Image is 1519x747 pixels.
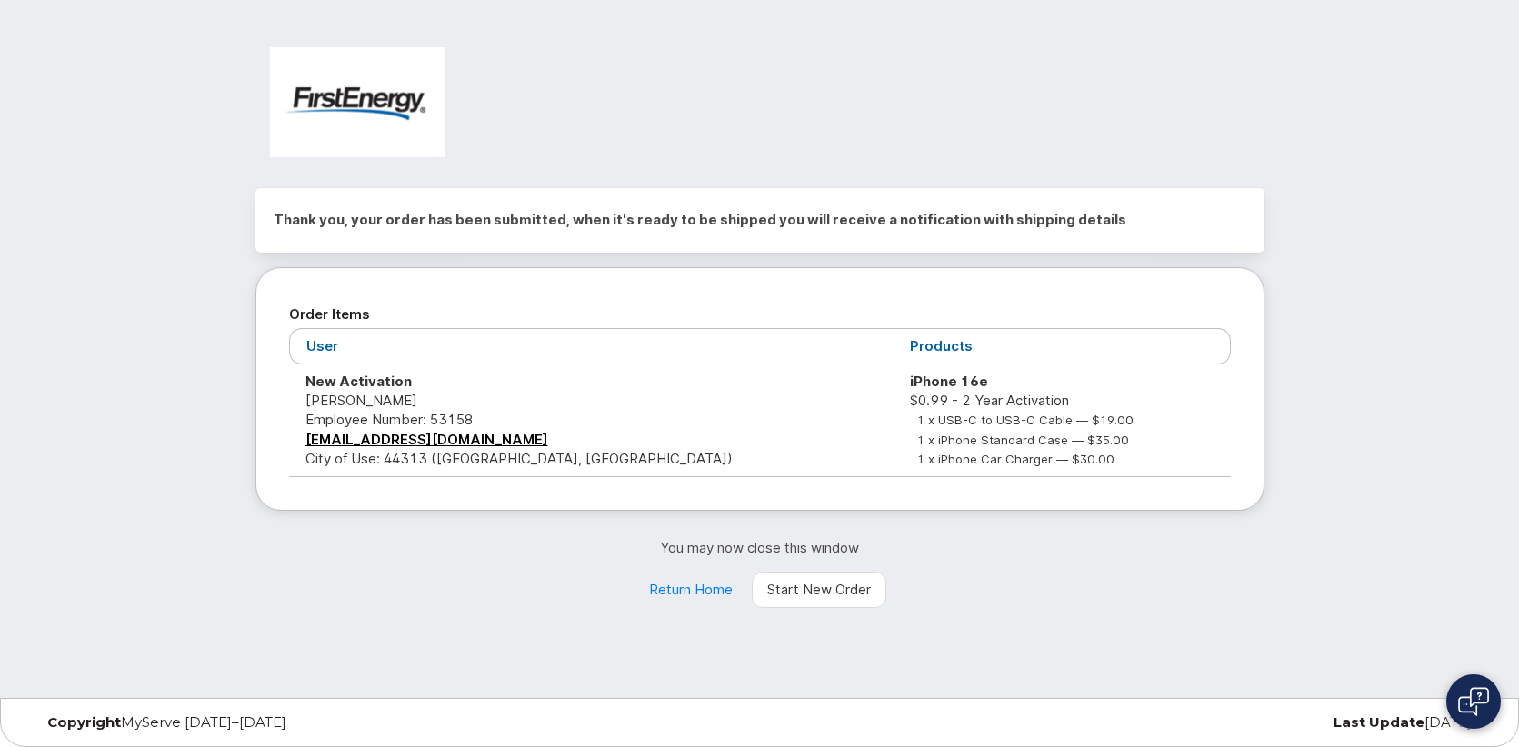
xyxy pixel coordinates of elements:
img: Open chat [1458,687,1489,716]
div: MyServe [DATE]–[DATE] [34,715,517,730]
h2: Order Items [289,301,1231,328]
td: [PERSON_NAME] City of Use: 44313 ([GEOGRAPHIC_DATA], [GEOGRAPHIC_DATA]) [289,364,894,477]
p: You may now close this window [255,538,1264,557]
div: [DATE] [1002,715,1485,730]
small: 1 x iPhone Standard Case — $35.00 [917,433,1129,447]
a: Start New Order [752,572,886,608]
span: Employee Number: 53158 [305,411,473,428]
strong: New Activation [305,373,412,390]
a: [EMAIL_ADDRESS][DOMAIN_NAME] [305,431,548,448]
th: User [289,328,894,364]
strong: Last Update [1334,713,1424,731]
a: Return Home [634,572,748,608]
strong: Copyright [47,713,121,731]
td: $0.99 - 2 Year Activation [894,364,1230,477]
strong: iPhone 16e [910,373,988,390]
img: FirstEnergy Corp [270,47,445,157]
h2: Thank you, your order has been submitted, when it's ready to be shipped you will receive a notifi... [274,206,1246,234]
small: 1 x iPhone Car Charger — $30.00 [917,452,1114,466]
small: 1 x USB-C to USB-C Cable — $19.00 [917,413,1134,427]
th: Products [894,328,1230,364]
